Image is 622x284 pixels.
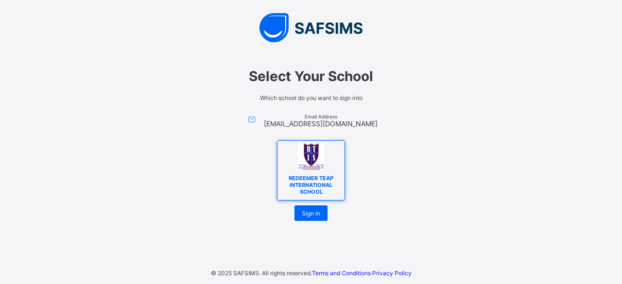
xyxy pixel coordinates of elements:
span: © 2025 SAFSIMS. All rights reserved. [211,269,312,277]
img: REDEEMER TEAP INTERNATIONAL SCHOOL [298,143,325,170]
span: REDEEMER TEAP INTERNATIONAL SCHOOL [281,172,341,198]
span: Which school do you want to sign into [175,94,447,101]
img: SAFSIMS Logo [165,13,457,42]
a: Terms and Conditions [312,269,371,277]
span: Email Address [264,114,378,119]
span: Sign In [302,210,320,217]
span: Select Your School [175,68,447,84]
span: · [312,269,412,277]
span: [EMAIL_ADDRESS][DOMAIN_NAME] [264,119,378,128]
a: Privacy Policy [372,269,412,277]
